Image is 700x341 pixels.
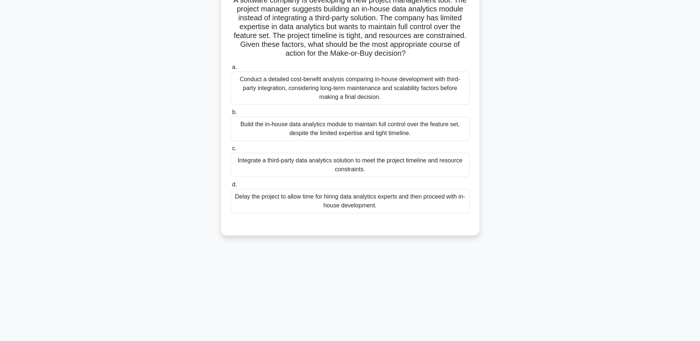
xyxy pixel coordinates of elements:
[231,117,470,141] div: Build the in-house data analytics module to maintain full control over the feature set, despite t...
[231,189,470,213] div: Delay the project to allow time for hiring data analytics experts and then proceed with in-house ...
[232,109,237,115] span: b.
[231,153,470,177] div: Integrate a third-party data analytics solution to meet the project timeline and resource constra...
[232,145,237,151] span: c.
[231,72,470,105] div: Conduct a detailed cost-benefit analysis comparing in-house development with third-party integrat...
[232,64,237,70] span: a.
[232,181,237,187] span: d.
